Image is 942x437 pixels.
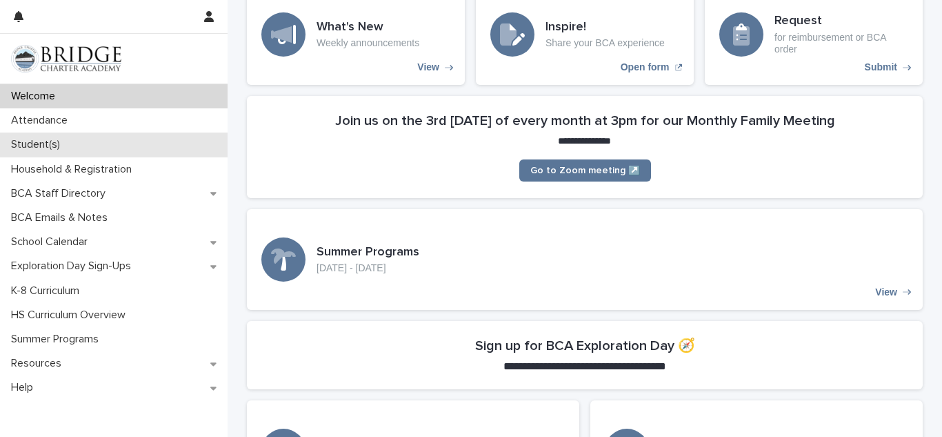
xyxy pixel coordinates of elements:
p: Submit [865,61,897,73]
h3: Request [774,14,908,29]
h2: Sign up for BCA Exploration Day 🧭 [475,338,695,354]
p: View [875,287,897,298]
p: Exploration Day Sign-Ups [6,260,142,273]
p: K-8 Curriculum [6,284,90,298]
h3: What's New [317,20,419,35]
img: V1C1m3IdTEidaUdm9Hs0 [11,45,121,72]
p: Weekly announcements [317,37,419,49]
span: Go to Zoom meeting ↗️ [530,166,640,175]
p: Attendance [6,114,79,127]
p: [DATE] - [DATE] [317,262,419,274]
p: for reimbursement or BCA order [774,32,908,55]
p: Open form [621,61,670,73]
a: View [247,209,923,310]
h2: Join us on the 3rd [DATE] of every month at 3pm for our Monthly Family Meeting [335,113,835,129]
p: Household & Registration [6,163,143,176]
h3: Summer Programs [317,245,419,260]
p: View [417,61,439,73]
p: Resources [6,357,72,370]
p: School Calendar [6,235,99,249]
p: Summer Programs [6,333,110,346]
p: Help [6,381,44,394]
p: HS Curriculum Overview [6,309,137,322]
p: BCA Staff Directory [6,187,117,200]
p: BCA Emails & Notes [6,211,119,224]
p: Student(s) [6,138,71,151]
a: Go to Zoom meeting ↗️ [519,159,651,182]
p: Share your BCA experience [545,37,665,49]
h3: Inspire! [545,20,665,35]
p: Welcome [6,90,66,103]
